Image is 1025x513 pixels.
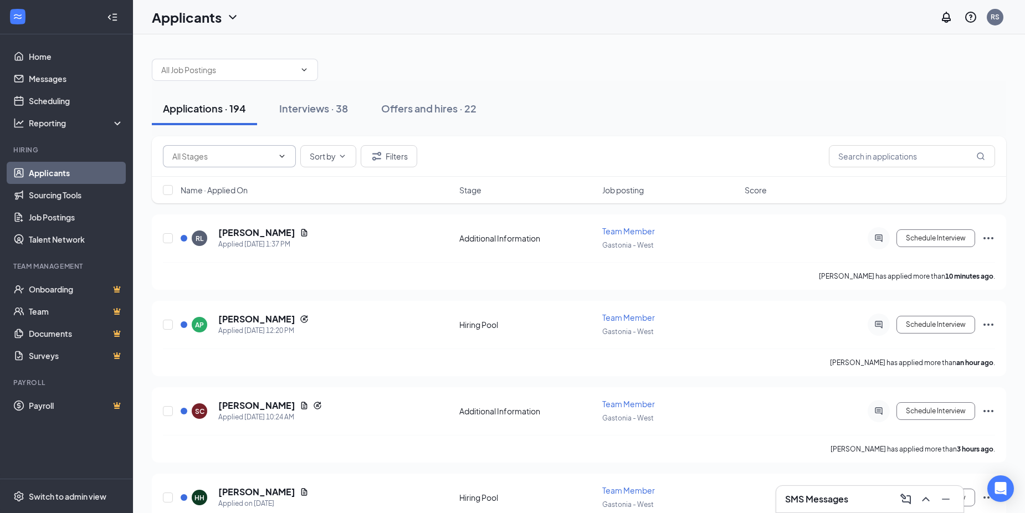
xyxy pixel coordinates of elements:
svg: Notifications [940,11,953,24]
b: 3 hours ago [957,445,993,453]
a: Messages [29,68,124,90]
div: Open Intercom Messenger [987,475,1014,502]
svg: Document [300,228,309,237]
a: SurveysCrown [29,345,124,367]
div: RS [991,12,1000,22]
svg: ChevronDown [278,152,286,161]
input: Search in applications [829,145,995,167]
button: Filter Filters [361,145,417,167]
a: TeamCrown [29,300,124,322]
svg: Ellipses [982,318,995,331]
a: Applicants [29,162,124,184]
div: Payroll [13,378,121,387]
svg: Reapply [313,401,322,410]
svg: MagnifyingGlass [976,152,985,161]
span: Gastonia - West [602,500,654,509]
h3: SMS Messages [785,493,848,505]
div: Applications · 194 [163,101,246,115]
input: All Job Postings [161,64,295,76]
span: Name · Applied On [181,184,248,196]
svg: Ellipses [982,232,995,245]
div: Offers and hires · 22 [381,101,476,115]
span: Score [745,184,767,196]
div: Reporting [29,117,124,129]
a: Sourcing Tools [29,184,124,206]
button: Schedule Interview [896,402,975,420]
p: [PERSON_NAME] has applied more than . [819,271,995,281]
span: Team Member [602,226,655,236]
a: Talent Network [29,228,124,250]
h1: Applicants [152,8,222,27]
p: [PERSON_NAME] has applied more than . [831,444,995,454]
svg: Settings [13,491,24,502]
svg: WorkstreamLogo [12,11,23,22]
button: Schedule Interview [896,229,975,247]
svg: ComposeMessage [899,493,913,506]
button: Schedule Interview [896,316,975,334]
svg: ActiveChat [872,234,885,243]
a: DocumentsCrown [29,322,124,345]
button: Sort byChevronDown [300,145,356,167]
a: OnboardingCrown [29,278,124,300]
h5: [PERSON_NAME] [218,313,295,325]
div: Switch to admin view [29,491,106,502]
div: RL [196,234,203,243]
h5: [PERSON_NAME] [218,486,295,498]
svg: Document [300,401,309,410]
svg: Minimize [939,493,952,506]
div: HH [194,493,204,502]
div: Hiring [13,145,121,155]
div: SC [195,407,204,416]
div: AP [195,320,204,330]
span: Gastonia - West [602,327,654,336]
span: Team Member [602,312,655,322]
div: Hiring Pool [459,492,596,503]
div: Additional Information [459,406,596,417]
span: Sort by [310,152,336,160]
span: Gastonia - West [602,414,654,422]
div: Interviews · 38 [279,101,348,115]
svg: ChevronDown [226,11,239,24]
a: Scheduling [29,90,124,112]
div: Applied [DATE] 10:24 AM [218,412,322,423]
a: PayrollCrown [29,394,124,417]
svg: Ellipses [982,404,995,418]
svg: Ellipses [982,491,995,504]
a: Job Postings [29,206,124,228]
span: Stage [459,184,481,196]
div: Applied [DATE] 12:20 PM [218,325,309,336]
svg: ChevronDown [300,65,309,74]
span: Team Member [602,399,655,409]
div: Applied on [DATE] [218,498,309,509]
div: Hiring Pool [459,319,596,330]
div: Additional Information [459,233,596,244]
input: All Stages [172,150,273,162]
svg: Document [300,488,309,496]
b: an hour ago [956,358,993,367]
span: Job posting [602,184,644,196]
svg: ActiveChat [872,320,885,329]
div: Team Management [13,261,121,271]
svg: QuestionInfo [964,11,977,24]
button: ChevronUp [917,490,935,508]
svg: Filter [370,150,383,163]
svg: ChevronUp [919,493,932,506]
svg: ActiveChat [872,407,885,415]
svg: Reapply [300,315,309,324]
div: Applied [DATE] 1:37 PM [218,239,309,250]
button: ComposeMessage [897,490,915,508]
span: Team Member [602,485,655,495]
a: Home [29,45,124,68]
b: 10 minutes ago [945,272,993,280]
svg: ChevronDown [338,152,347,161]
h5: [PERSON_NAME] [218,399,295,412]
p: [PERSON_NAME] has applied more than . [830,358,995,367]
span: Gastonia - West [602,241,654,249]
h5: [PERSON_NAME] [218,227,295,239]
svg: Collapse [107,12,118,23]
button: Minimize [937,490,955,508]
svg: Analysis [13,117,24,129]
